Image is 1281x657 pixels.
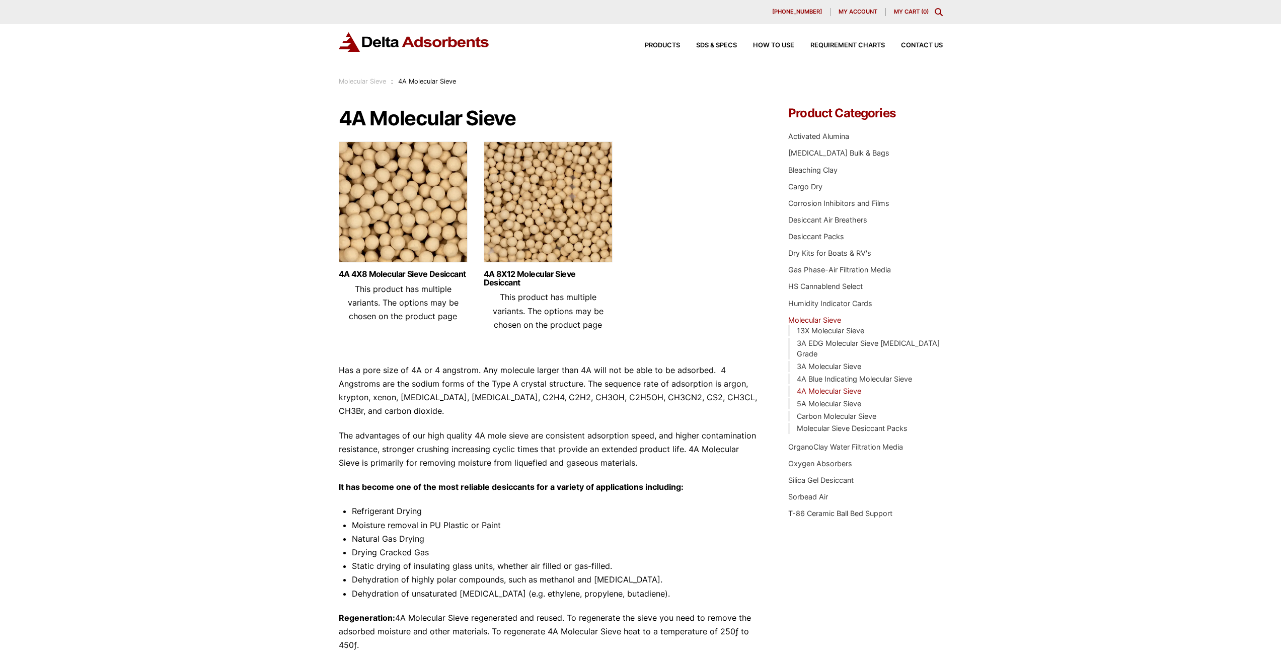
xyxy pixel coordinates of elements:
[788,476,854,484] a: Silica Gel Desiccant
[339,613,395,623] strong: Regeneration:
[839,9,877,15] span: My account
[788,249,871,257] a: Dry Kits for Boats & RV's
[901,42,943,49] span: Contact Us
[339,78,386,85] a: Molecular Sieve
[484,270,613,287] a: 4A 8X12 Molecular Sieve Desiccant
[935,8,943,16] div: Toggle Modal Content
[797,326,864,335] a: 13X Molecular Sieve
[339,107,759,129] h1: 4A Molecular Sieve
[797,424,908,432] a: Molecular Sieve Desiccant Packs
[885,42,943,49] a: Contact Us
[923,8,927,15] span: 0
[391,78,393,85] span: :
[788,299,872,308] a: Humidity Indicator Cards
[797,412,876,420] a: Carbon Molecular Sieve
[797,339,940,358] a: 3A EDG Molecular Sieve [MEDICAL_DATA] Grade
[352,573,759,587] li: Dehydration of highly polar compounds, such as methanol and [MEDICAL_DATA].
[352,559,759,573] li: Static drying of insulating glass units, whether air filled or gas-filled.
[352,587,759,601] li: Dehydration of unsaturated [MEDICAL_DATA] (e.g. ethylene, propylene, butadiene).
[764,8,831,16] a: [PHONE_NUMBER]
[788,149,889,157] a: [MEDICAL_DATA] Bulk & Bags
[352,519,759,532] li: Moisture removal in PU Plastic or Paint
[794,42,885,49] a: Requirement Charts
[629,42,680,49] a: Products
[398,78,456,85] span: 4A Molecular Sieve
[788,316,841,324] a: Molecular Sieve
[339,482,684,492] strong: It has become one of the most reliable desiccants for a variety of applications including:
[797,387,861,395] a: 4A Molecular Sieve
[788,459,852,468] a: Oxygen Absorbers
[788,232,844,241] a: Desiccant Packs
[352,546,759,559] li: Drying Cracked Gas
[339,32,490,52] img: Delta Adsorbents
[339,363,759,418] p: Has a pore size of 4A or 4 angstrom. Any molecule larger than 4A will not be able to be adsorbed....
[753,42,794,49] span: How to Use
[493,292,604,329] span: This product has multiple variants. The options may be chosen on the product page
[788,199,889,207] a: Corrosion Inhibitors and Films
[797,375,912,383] a: 4A Blue Indicating Molecular Sieve
[339,611,759,652] p: 4A Molecular Sieve regenerated and reused. To regenerate the sieve you need to remove the adsorbe...
[788,182,822,191] a: Cargo Dry
[680,42,737,49] a: SDS & SPECS
[352,532,759,546] li: Natural Gas Drying
[696,42,737,49] span: SDS & SPECS
[788,492,828,501] a: Sorbead Air
[339,429,759,470] p: The advantages of our high quality 4A mole sieve are consistent adsorption speed, and higher cont...
[788,282,863,290] a: HS Cannablend Select
[339,270,468,278] a: 4A 4X8 Molecular Sieve Desiccant
[810,42,885,49] span: Requirement Charts
[788,265,891,274] a: Gas Phase-Air Filtration Media
[772,9,822,15] span: [PHONE_NUMBER]
[788,443,903,451] a: OrganoClay Water Filtration Media
[797,362,861,371] a: 3A Molecular Sieve
[788,107,942,119] h4: Product Categories
[788,132,849,140] a: Activated Alumina
[737,42,794,49] a: How to Use
[788,215,867,224] a: Desiccant Air Breathers
[788,509,892,518] a: T-86 Ceramic Ball Bed Support
[645,42,680,49] span: Products
[831,8,886,16] a: My account
[797,399,861,408] a: 5A Molecular Sieve
[348,284,459,321] span: This product has multiple variants. The options may be chosen on the product page
[788,166,838,174] a: Bleaching Clay
[352,504,759,518] li: Refrigerant Drying
[894,8,929,15] a: My Cart (0)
